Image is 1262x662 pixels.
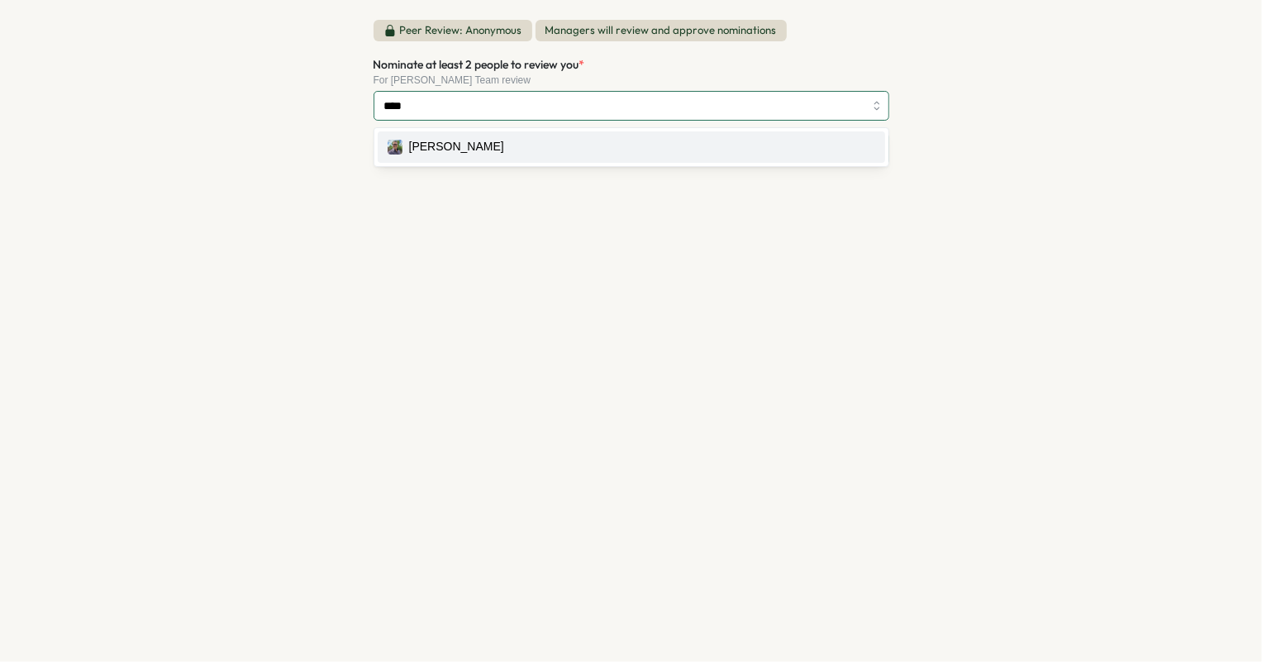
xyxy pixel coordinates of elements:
[388,140,402,155] img: Ronnie Cuadro
[409,138,504,156] div: [PERSON_NAME]
[536,20,787,41] span: Managers will review and approve nominations
[374,74,889,86] div: For [PERSON_NAME] Team review
[374,57,579,72] span: Nominate at least 2 people to review you
[400,23,522,38] p: Peer Review: Anonymous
